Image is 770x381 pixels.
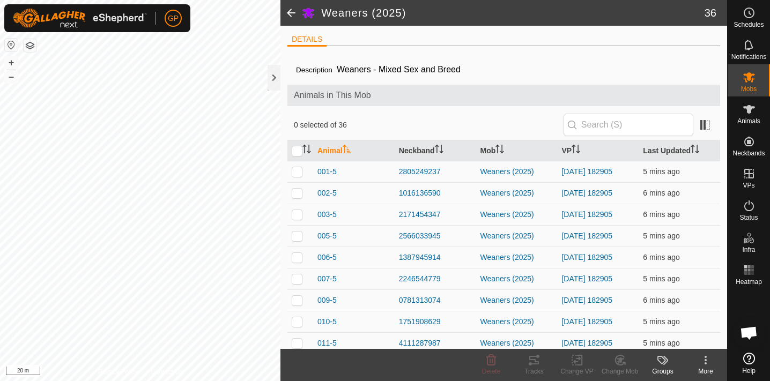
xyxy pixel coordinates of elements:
p-sorticon: Activate to sort [572,146,580,155]
span: 30 Aug 2025 at 1:32 pm [643,253,679,262]
a: Contact Us [151,367,182,377]
span: Animals in This Mob [294,89,714,102]
div: 2566033945 [399,230,472,242]
div: Weaners (2025) [480,166,553,177]
span: Infra [742,246,755,253]
div: Weaners (2025) [480,188,553,199]
label: Description [296,66,332,74]
span: Notifications [731,54,766,60]
th: Mob [476,140,558,161]
a: Privacy Policy [98,367,138,377]
th: Neckband [395,140,476,161]
a: [DATE] 182905 [561,253,612,262]
div: 4111287987 [399,338,472,349]
p-sorticon: Activate to sort [691,146,699,155]
div: 1751908629 [399,316,472,327]
div: Weaners (2025) [480,252,553,263]
button: Map Layers [24,39,36,52]
span: Neckbands [732,150,765,156]
th: Animal [313,140,395,161]
span: 36 [705,5,716,21]
span: 30 Aug 2025 at 1:32 pm [643,274,679,283]
p-sorticon: Activate to sort [343,146,351,155]
a: [DATE] 182905 [561,339,612,347]
span: 30 Aug 2025 at 1:31 pm [643,296,679,304]
span: 009-5 [317,295,337,306]
th: VP [557,140,639,161]
a: [DATE] 182905 [561,167,612,176]
div: Change VP [556,367,598,376]
div: 1387945914 [399,252,472,263]
span: Help [742,368,756,374]
span: 30 Aug 2025 at 1:32 pm [643,210,679,219]
button: + [5,56,18,69]
span: 30 Aug 2025 at 1:32 pm [643,231,679,240]
p-sorticon: Activate to sort [435,146,443,155]
div: Groups [641,367,684,376]
span: GP [168,13,179,24]
button: Reset Map [5,39,18,51]
a: [DATE] 182905 [561,296,612,304]
a: [DATE] 182905 [561,317,612,326]
span: 30 Aug 2025 at 1:31 pm [643,189,679,197]
div: 2171454347 [399,209,472,220]
a: Help [728,348,770,378]
span: 30 Aug 2025 at 1:32 pm [643,167,679,176]
div: Change Mob [598,367,641,376]
span: VPs [743,182,754,189]
span: Weaners - Mixed Sex and Breed [332,61,465,78]
div: 0781313074 [399,295,472,306]
span: Schedules [734,21,764,28]
span: Mobs [741,86,757,92]
li: DETAILS [287,34,327,47]
span: 001-5 [317,166,337,177]
span: 30 Aug 2025 at 1:32 pm [643,317,679,326]
div: Tracks [513,367,556,376]
span: 0 selected of 36 [294,119,564,131]
a: Open chat [733,317,765,349]
div: Weaners (2025) [480,230,553,242]
span: 011-5 [317,338,337,349]
a: [DATE] 182905 [561,274,612,283]
div: Weaners (2025) [480,316,553,327]
span: 003-5 [317,209,337,220]
div: Weaners (2025) [480,209,553,220]
p-sorticon: Activate to sort [495,146,504,155]
span: 30 Aug 2025 at 1:32 pm [643,339,679,347]
span: Animals [737,118,760,124]
span: Status [739,214,758,221]
span: 006-5 [317,252,337,263]
p-sorticon: Activate to sort [302,146,311,155]
div: 2246544779 [399,273,472,285]
button: – [5,70,18,83]
input: Search (S) [564,114,693,136]
span: 005-5 [317,230,337,242]
a: [DATE] 182905 [561,210,612,219]
div: Weaners (2025) [480,295,553,306]
th: Last Updated [639,140,720,161]
span: 002-5 [317,188,337,199]
div: 2805249237 [399,166,472,177]
h2: Weaners (2025) [321,6,705,19]
div: Weaners (2025) [480,338,553,349]
div: Weaners (2025) [480,273,553,285]
img: Gallagher Logo [13,9,147,28]
span: Delete [482,368,501,375]
div: More [684,367,727,376]
div: 1016136590 [399,188,472,199]
a: [DATE] 182905 [561,189,612,197]
span: 007-5 [317,273,337,285]
span: 010-5 [317,316,337,327]
span: Heatmap [736,279,762,285]
a: [DATE] 182905 [561,231,612,240]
